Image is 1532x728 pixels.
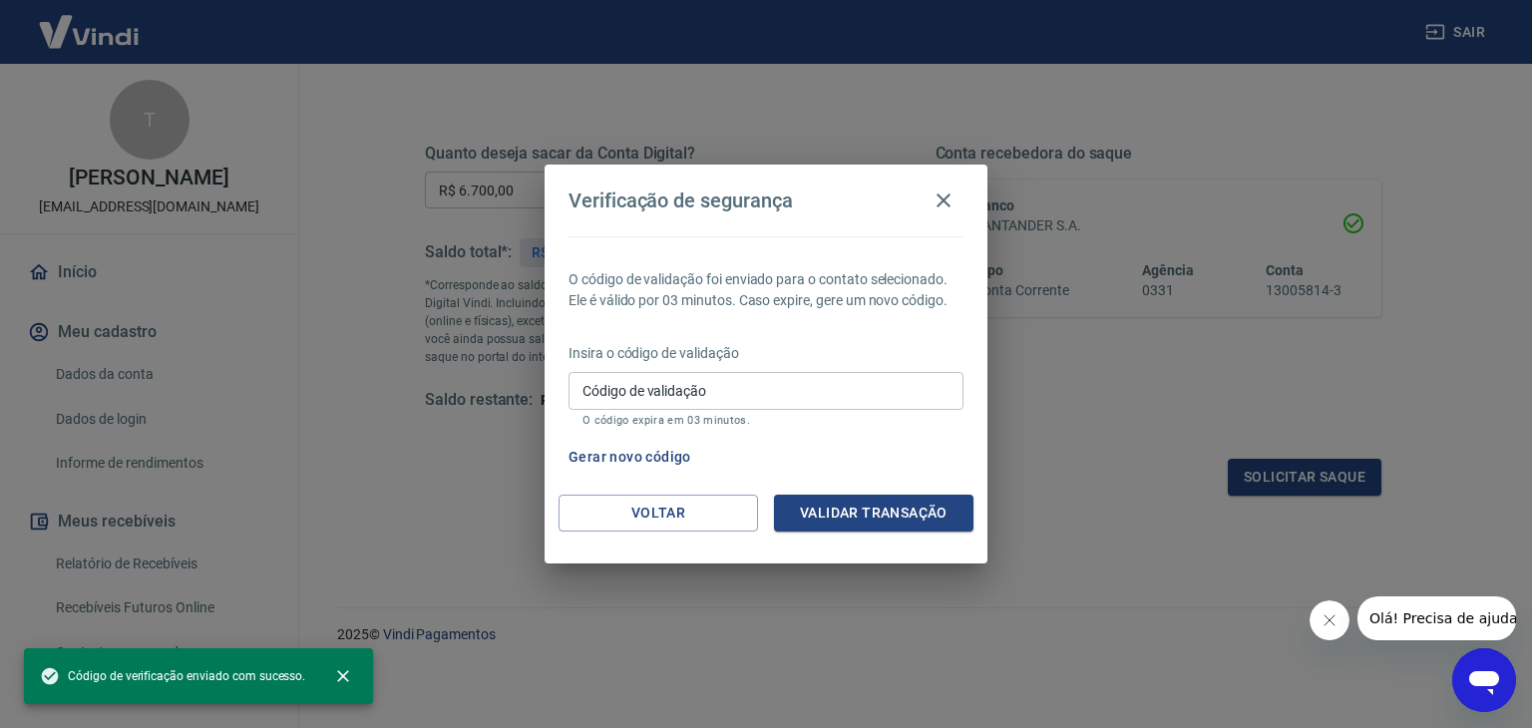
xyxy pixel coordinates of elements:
iframe: Mensagem da empresa [1357,596,1516,640]
button: close [321,654,365,698]
button: Voltar [559,495,758,532]
iframe: Botão para abrir a janela de mensagens [1452,648,1516,712]
h4: Verificação de segurança [569,188,793,212]
p: O código de validação foi enviado para o contato selecionado. Ele é válido por 03 minutos. Caso e... [569,269,963,311]
iframe: Fechar mensagem [1310,600,1349,640]
span: Código de verificação enviado com sucesso. [40,666,305,686]
p: O código expira em 03 minutos. [582,414,950,427]
button: Gerar novo código [561,439,699,476]
button: Validar transação [774,495,973,532]
span: Olá! Precisa de ajuda? [12,14,168,30]
p: Insira o código de validação [569,343,963,364]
